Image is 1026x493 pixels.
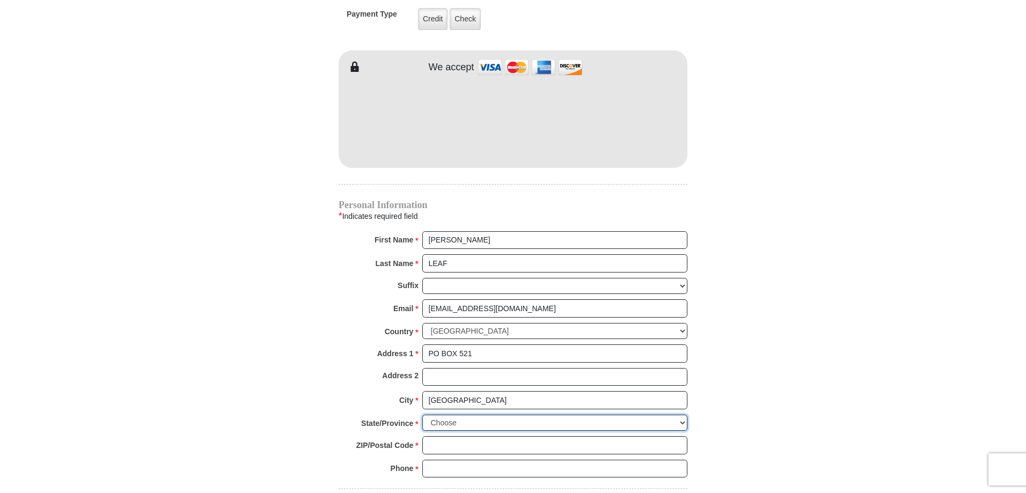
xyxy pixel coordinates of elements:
strong: Suffix [398,278,419,293]
img: credit cards accepted [477,56,584,79]
div: Indicates required field [339,209,687,223]
label: Credit [418,8,448,30]
strong: First Name [375,232,413,247]
strong: Email [393,301,413,316]
label: Check [450,8,481,30]
h5: Payment Type [347,10,397,24]
h4: Personal Information [339,201,687,209]
strong: Country [385,324,414,339]
strong: Address 1 [377,346,414,361]
strong: State/Province [361,416,413,431]
strong: Last Name [376,256,414,271]
strong: Address 2 [382,368,419,383]
strong: Phone [391,461,414,476]
strong: ZIP/Postal Code [356,438,414,453]
strong: City [399,393,413,408]
h4: We accept [429,62,474,73]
